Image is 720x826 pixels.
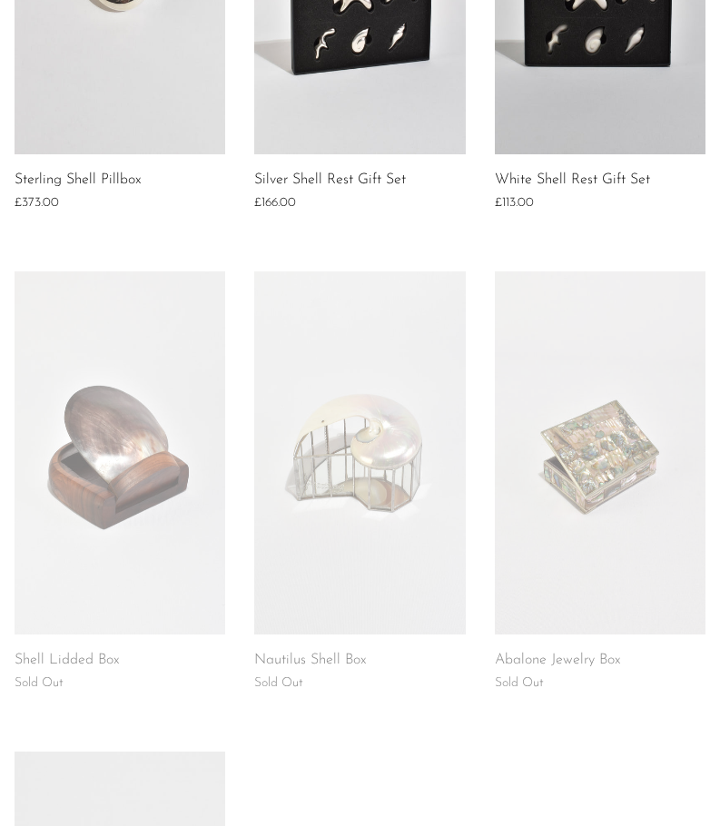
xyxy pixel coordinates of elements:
span: Sold Out [495,676,544,690]
a: White Shell Rest Gift Set [495,172,650,189]
a: Abalone Jewelry Box [495,653,620,669]
a: Sterling Shell Pillbox [15,172,141,189]
span: £166.00 [254,196,296,210]
a: Nautilus Shell Box [254,653,366,669]
a: Shell Lidded Box [15,653,119,669]
span: Sold Out [15,676,64,690]
a: Silver Shell Rest Gift Set [254,172,406,189]
span: Sold Out [254,676,303,690]
span: £113.00 [495,196,534,210]
span: £373.00 [15,196,59,210]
